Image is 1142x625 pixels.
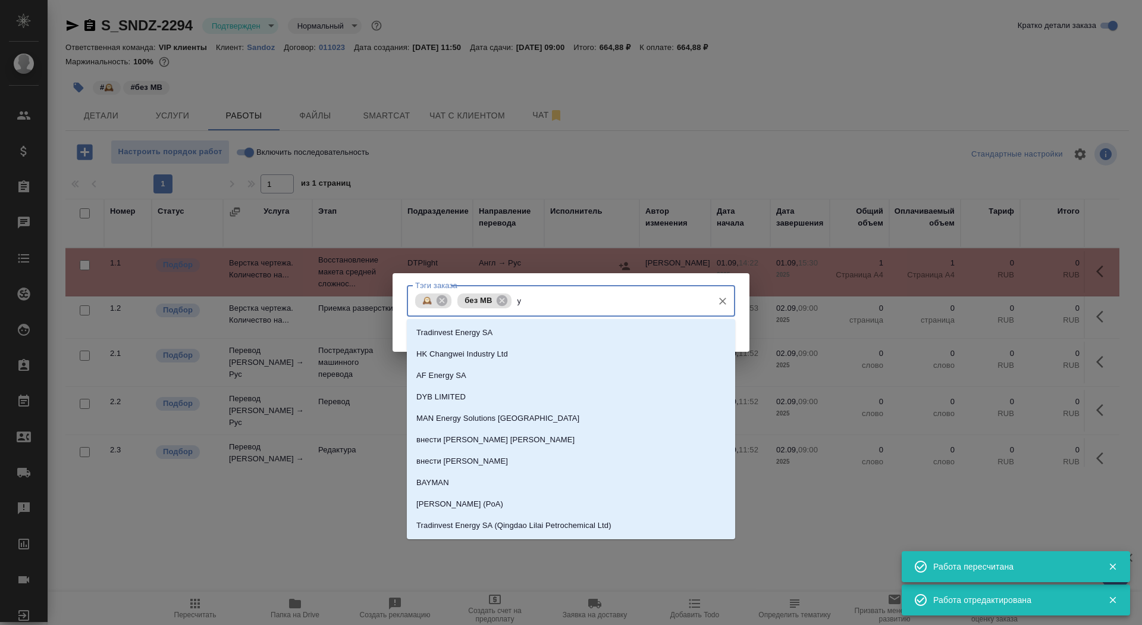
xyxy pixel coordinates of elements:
button: Закрыть [1100,561,1125,572]
p: внести [PERSON_NAME] [416,455,508,467]
p: Tradinvest Energy SA [416,327,492,339]
span: 🕰️ [415,296,439,305]
p: внести [PERSON_NAME] [PERSON_NAME] [416,434,575,446]
p: AF Energy SA [416,370,466,382]
span: без МВ [457,296,499,305]
div: 🕰️ [415,293,451,308]
p: BAYMAN [416,477,449,489]
div: без МВ [457,293,512,308]
p: MAN Energy Solutions [GEOGRAPHIC_DATA] [416,412,579,424]
p: [PERSON_NAME] (PoA) [416,498,503,510]
p: DYB LIMITED [416,391,466,403]
div: Работа пересчитана [933,561,1090,573]
div: Работа отредактирована [933,594,1090,606]
button: Очистить [714,293,731,310]
p: Tradinvest Energy SA (Qingdao Lilai Petrochemical Ltd) [416,520,611,532]
p: HK Changwei Industry Ltd [416,348,508,360]
button: Закрыть [1100,595,1125,605]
